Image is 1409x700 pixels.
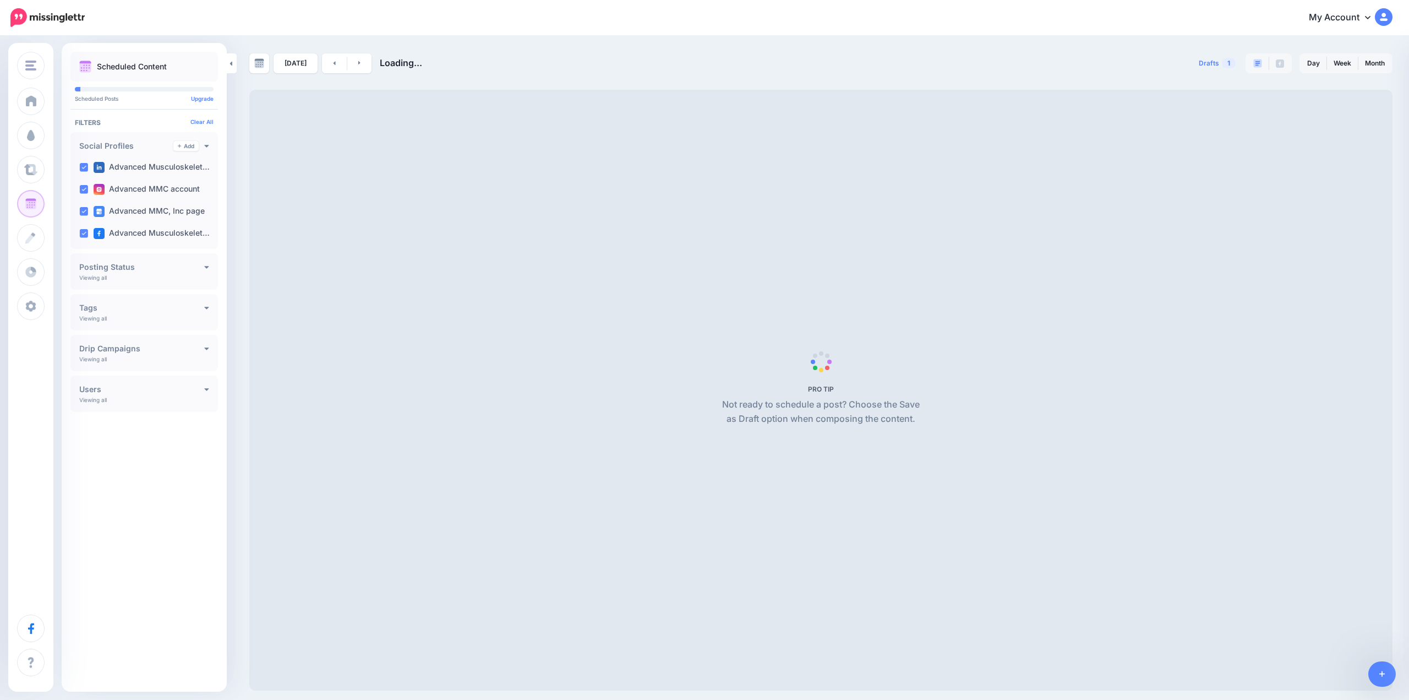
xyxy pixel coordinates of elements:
[94,206,205,217] label: Advanced MMC, Inc page
[25,61,36,70] img: menu.png
[718,385,924,393] h5: PRO TIP
[79,304,204,312] h4: Tags
[94,162,210,173] label: Advanced Musculoskelet…
[1222,58,1236,68] span: 1
[79,263,204,271] h4: Posting Status
[94,162,105,173] img: linkedin-square.png
[94,184,200,195] label: Advanced MMC account
[79,386,204,393] h4: Users
[1199,60,1219,67] span: Drafts
[97,63,167,70] p: Scheduled Content
[191,95,214,102] a: Upgrade
[1192,53,1242,73] a: Drafts1
[1276,59,1284,68] img: facebook-grey-square.png
[173,141,199,151] a: Add
[79,356,107,362] p: Viewing all
[1301,55,1326,72] a: Day
[94,228,210,239] label: Advanced Musculoskelet…
[380,57,422,68] span: Loading...
[79,61,91,73] img: calendar.png
[79,274,107,281] p: Viewing all
[94,184,105,195] img: instagram-square.png
[79,315,107,322] p: Viewing all
[10,8,85,27] img: Missinglettr
[718,398,924,426] p: Not ready to schedule a post? Choose the Save as Draft option when composing the content.
[79,345,204,352] h4: Drip Campaigns
[79,142,173,150] h4: Social Profiles
[1253,59,1262,68] img: paragraph-boxed.png
[254,58,264,68] img: calendar-grey-darker.png
[274,53,318,73] a: [DATE]
[94,228,105,239] img: facebook-square.png
[190,118,214,125] a: Clear All
[1298,4,1392,31] a: My Account
[1327,55,1358,72] a: Week
[1358,55,1391,72] a: Month
[75,118,214,127] h4: Filters
[75,96,214,101] p: Scheduled Posts
[94,206,105,217] img: google_business-square.png
[79,397,107,403] p: Viewing all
